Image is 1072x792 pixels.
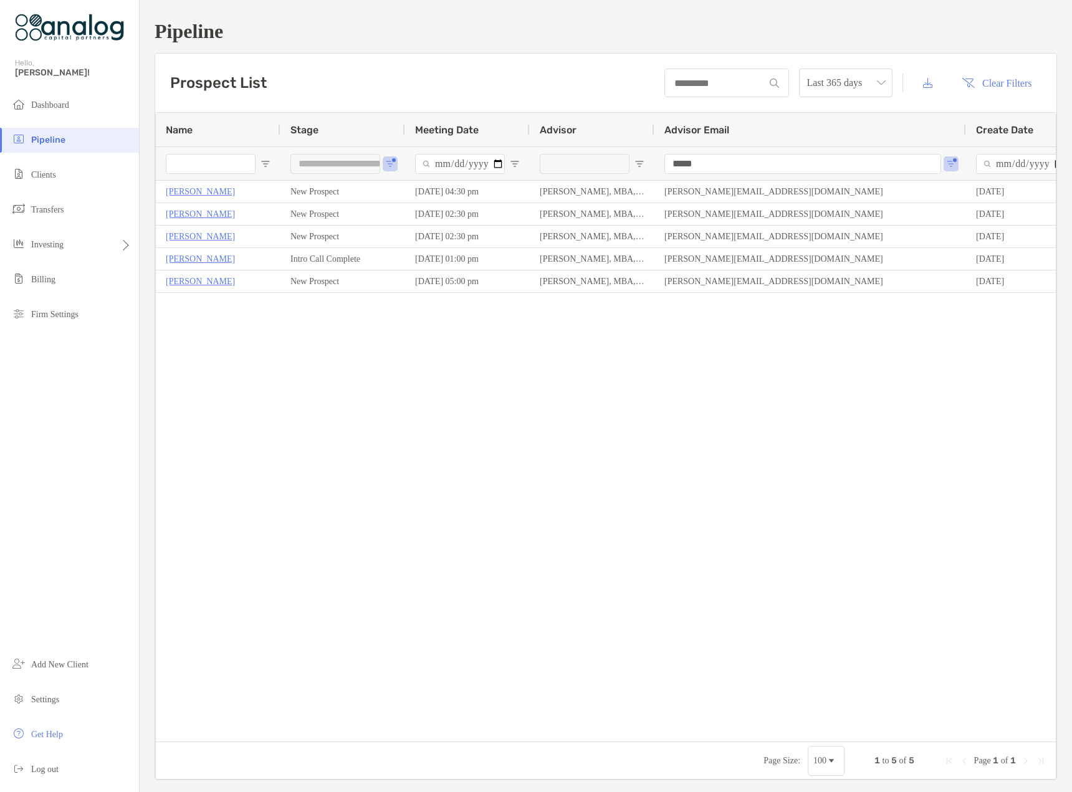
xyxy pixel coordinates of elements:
[654,203,966,225] div: [PERSON_NAME][EMAIL_ADDRESS][DOMAIN_NAME]
[530,248,654,270] div: [PERSON_NAME], MBA, CFA
[280,181,405,203] div: New Prospect
[31,135,65,145] span: Pipeline
[899,756,906,765] span: of
[11,201,26,216] img: transfers icon
[11,166,26,181] img: clients icon
[170,74,267,92] h3: Prospect List
[415,154,505,174] input: Meeting Date Filter Input
[976,154,1066,174] input: Create Date Filter Input
[763,756,800,766] div: Page Size:
[1001,756,1008,765] span: of
[385,159,395,169] button: Open Filter Menu
[166,184,235,199] a: [PERSON_NAME]
[11,691,26,706] img: settings icon
[31,240,64,249] span: Investing
[891,755,897,766] span: 5
[634,159,644,169] button: Open Filter Menu
[664,124,729,136] span: Advisor Email
[976,124,1033,136] span: Create Date
[31,695,59,704] span: Settings
[654,181,966,203] div: [PERSON_NAME][EMAIL_ADDRESS][DOMAIN_NAME]
[31,205,64,214] span: Transfers
[280,270,405,292] div: New Prospect
[530,270,654,292] div: [PERSON_NAME], MBA, CFA
[405,270,530,292] div: [DATE] 05:00 pm
[1021,756,1031,766] div: Next Page
[166,124,193,136] span: Name
[946,159,956,169] button: Open Filter Menu
[31,100,69,110] span: Dashboard
[15,67,132,78] span: [PERSON_NAME]!
[11,271,26,286] img: billing icon
[11,306,26,321] img: firm-settings icon
[11,97,26,112] img: dashboard icon
[530,181,654,203] div: [PERSON_NAME], MBA, CFA
[808,746,845,776] div: Page Size
[530,226,654,247] div: [PERSON_NAME], MBA, CFA
[944,756,954,766] div: First Page
[883,756,889,765] span: to
[405,248,530,270] div: [DATE] 01:00 pm
[993,755,998,766] span: 1
[415,124,479,136] span: Meeting Date
[530,203,654,225] div: [PERSON_NAME], MBA, CFA
[11,726,26,741] img: get-help icon
[31,660,89,669] span: Add New Client
[405,181,530,203] div: [DATE] 04:30 pm
[280,248,405,270] div: Intro Call Complete
[11,656,26,671] img: add_new_client icon
[540,124,577,136] span: Advisor
[31,730,63,739] span: Get Help
[974,756,991,765] span: Page
[654,270,966,292] div: [PERSON_NAME][EMAIL_ADDRESS][DOMAIN_NAME]
[806,69,885,97] span: Last 365 days
[280,226,405,247] div: New Prospect
[405,226,530,247] div: [DATE] 02:30 pm
[909,755,914,766] span: 5
[664,154,941,174] input: Advisor Email Filter Input
[510,159,520,169] button: Open Filter Menu
[952,69,1041,97] button: Clear Filters
[654,248,966,270] div: [PERSON_NAME][EMAIL_ADDRESS][DOMAIN_NAME]
[166,274,235,289] a: [PERSON_NAME]
[166,229,235,244] a: [PERSON_NAME]
[31,310,79,319] span: Firm Settings
[15,5,124,50] img: Zoe Logo
[1036,756,1046,766] div: Last Page
[813,756,826,766] div: 100
[155,20,1057,43] h1: Pipeline
[654,226,966,247] div: [PERSON_NAME][EMAIL_ADDRESS][DOMAIN_NAME]
[31,765,59,774] span: Log out
[959,756,969,766] div: Previous Page
[166,251,235,267] a: [PERSON_NAME]
[166,154,256,174] input: Name Filter Input
[11,131,26,146] img: pipeline icon
[11,761,26,776] img: logout icon
[31,275,55,284] span: Billing
[166,206,235,222] a: [PERSON_NAME]
[280,203,405,225] div: New Prospect
[405,203,530,225] div: [DATE] 02:30 pm
[290,124,318,136] span: Stage
[31,170,56,179] span: Clients
[770,79,779,88] img: input icon
[261,159,270,169] button: Open Filter Menu
[11,236,26,251] img: investing icon
[874,755,880,766] span: 1
[1010,755,1016,766] span: 1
